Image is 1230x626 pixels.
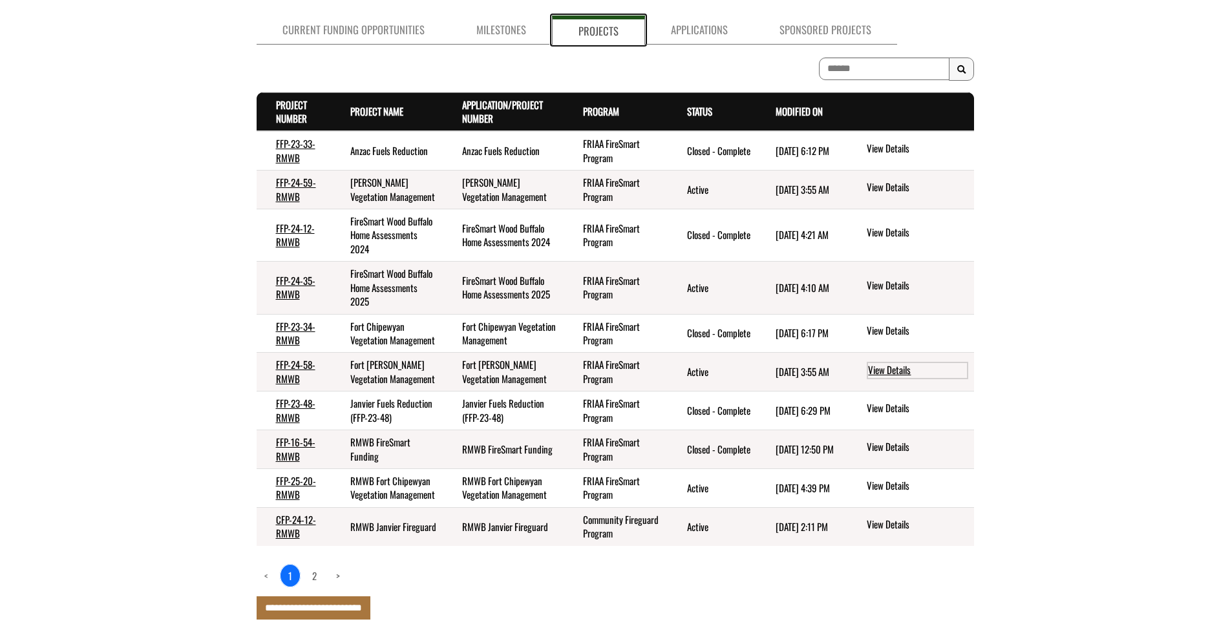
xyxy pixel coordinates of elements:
[867,278,968,294] a: View details
[867,401,968,417] a: View details
[867,362,968,379] a: View details
[949,57,974,81] button: Search Results
[756,262,845,314] td: 8/11/2025 4:10 AM
[668,209,756,262] td: Closed - Complete
[443,131,564,170] td: Anzac Fuels Reduction
[331,353,443,391] td: Fort McMurray Vegetation Management
[668,131,756,170] td: Closed - Complete
[845,92,973,131] th: Actions
[328,565,348,587] a: Next page
[845,171,973,209] td: action menu
[257,131,332,170] td: FFP-23-33-RMWB
[564,468,668,507] td: FRIAA FireSmart Program
[645,16,754,45] a: Applications
[276,319,315,347] a: FFP-23-34-RMWB
[276,396,315,424] a: FFP-23-48-RMWB
[668,171,756,209] td: Active
[756,209,845,262] td: 8/11/2025 4:21 AM
[462,98,543,125] a: Application/Project Number
[257,16,451,45] a: Current Funding Opportunities
[776,364,829,379] time: [DATE] 3:55 AM
[331,507,443,545] td: RMWB Janvier Fireguard
[331,171,443,209] td: Conklin Vegetation Management
[756,353,845,391] td: 8/11/2025 3:55 AM
[304,565,324,587] a: page 2
[776,403,831,417] time: [DATE] 6:29 PM
[564,353,668,391] td: FRIAA FireSmart Program
[756,131,845,170] td: 4/27/2024 6:12 PM
[756,468,845,507] td: 7/28/2025 4:39 PM
[564,314,668,353] td: FRIAA FireSmart Program
[257,314,332,353] td: FFP-23-34-RMWB
[451,16,552,45] a: Milestones
[845,468,973,507] td: action menu
[257,171,332,209] td: FFP-24-59-RMWB
[776,442,834,456] time: [DATE] 12:50 PM
[867,324,968,339] a: View details
[552,16,645,45] a: Projects
[331,430,443,469] td: RMWB FireSmart Funding
[776,326,829,340] time: [DATE] 6:17 PM
[331,262,443,314] td: FireSmart Wood Buffalo Home Assessments 2025
[443,314,564,353] td: Fort Chipewyan Vegetation Management
[443,468,564,507] td: RMWB Fort Chipewyan Vegetation Management
[331,131,443,170] td: Anzac Fuels Reduction
[443,209,564,262] td: FireSmart Wood Buffalo Home Assessments 2024
[776,143,829,158] time: [DATE] 6:12 PM
[276,474,316,501] a: FFP-25-20-RMWB
[276,221,315,249] a: FFP-24-12-RMWB
[276,435,315,463] a: FFP-16-54-RMWB
[867,479,968,494] a: View details
[756,507,845,545] td: 8/11/2025 2:11 PM
[564,209,668,262] td: FRIAA FireSmart Program
[819,57,949,80] input: To search on partial text, use the asterisk (*) wildcard character.
[756,171,845,209] td: 8/11/2025 3:55 AM
[776,227,829,242] time: [DATE] 4:21 AM
[668,353,756,391] td: Active
[756,391,845,430] td: 4/27/2024 6:29 PM
[564,430,668,469] td: FRIAA FireSmart Program
[257,262,332,314] td: FFP-24-35-RMWB
[564,391,668,430] td: FRIAA FireSmart Program
[276,175,316,203] a: FFP-24-59-RMWB
[668,468,756,507] td: Active
[583,104,619,118] a: Program
[276,98,307,125] a: Project Number
[845,262,973,314] td: action menu
[845,353,973,391] td: action menu
[776,481,830,495] time: [DATE] 4:39 PM
[845,391,973,430] td: action menu
[668,262,756,314] td: Active
[443,353,564,391] td: Fort McMurray Vegetation Management
[845,131,973,170] td: action menu
[276,273,315,301] a: FFP-24-35-RMWB
[257,209,332,262] td: FFP-24-12-RMWB
[276,512,316,540] a: CFP-24-12-RMWB
[331,468,443,507] td: RMWB Fort Chipewyan Vegetation Management
[331,314,443,353] td: Fort Chipewyan Vegetation Management
[668,314,756,353] td: Closed - Complete
[443,507,564,545] td: RMWB Janvier Fireguard
[276,136,315,164] a: FFP-23-33-RMWB
[776,182,829,196] time: [DATE] 3:55 AM
[867,141,968,157] a: View details
[257,353,332,391] td: FFP-24-58-RMWB
[668,391,756,430] td: Closed - Complete
[867,225,968,241] a: View details
[756,430,845,469] td: 7/26/2023 12:50 PM
[687,104,712,118] a: Status
[331,209,443,262] td: FireSmart Wood Buffalo Home Assessments 2024
[845,507,973,545] td: action menu
[776,104,823,118] a: Modified On
[867,517,968,533] a: View details
[845,430,973,469] td: action menu
[276,357,315,385] a: FFP-24-58-RMWB
[867,180,968,196] a: View details
[776,519,828,534] time: [DATE] 2:11 PM
[845,209,973,262] td: action menu
[280,564,301,587] a: 1
[564,171,668,209] td: FRIAA FireSmart Program
[754,16,897,45] a: Sponsored Projects
[443,391,564,430] td: Janvier Fuels Reduction (FFP-23-48)
[443,171,564,209] td: Conklin Vegetation Management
